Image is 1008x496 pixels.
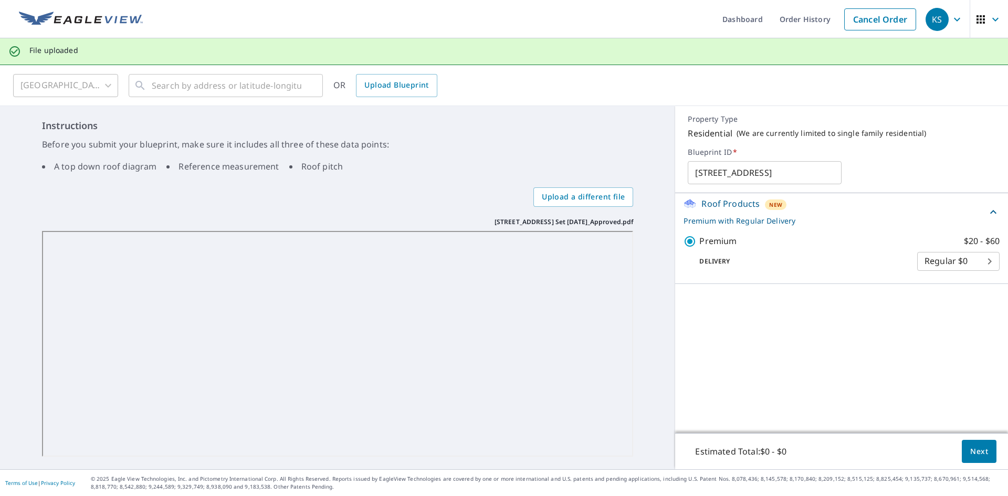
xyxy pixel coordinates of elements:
div: [GEOGRAPHIC_DATA] [13,71,118,100]
img: EV Logo [19,12,143,27]
a: Upload Blueprint [356,74,437,97]
p: Property Type [688,114,995,124]
p: ( We are currently limited to single family residential ) [737,129,926,138]
span: Upload a different file [542,191,625,204]
p: Estimated Total: $0 - $0 [687,440,794,463]
p: $20 - $60 [964,235,1000,248]
li: A top down roof diagram [42,160,156,173]
button: Next [962,440,996,463]
p: Delivery [684,257,917,266]
h6: Instructions [42,119,633,133]
p: Premium [699,235,737,248]
div: OR [333,74,437,97]
span: Upload Blueprint [364,79,428,92]
p: Roof Products [701,197,760,210]
p: File uploaded [29,46,78,55]
iframe: 1904 Glenwood Drive_Architect_Permit Set 9-11-25_Approved.pdf [42,231,633,457]
p: [STREET_ADDRESS] Set [DATE]_Approved.pdf [495,217,634,227]
p: | [5,480,75,486]
li: Reference measurement [166,160,279,173]
p: Premium with Regular Delivery [684,215,987,226]
div: Roof ProductsNewPremium with Regular Delivery [684,197,1000,226]
div: Regular $0 [917,247,1000,276]
span: Next [970,445,988,458]
span: New [769,200,782,209]
p: Before you submit your blueprint, make sure it includes all three of these data points: [42,138,633,151]
a: Terms of Use [5,479,38,487]
a: Cancel Order [844,8,916,30]
label: Blueprint ID [688,147,995,157]
li: Roof pitch [289,160,343,173]
p: © 2025 Eagle View Technologies, Inc. and Pictometry International Corp. All Rights Reserved. Repo... [91,475,1003,491]
div: KS [926,8,949,31]
input: Search by address or latitude-longitude [152,71,301,100]
label: Upload a different file [533,187,633,207]
a: Privacy Policy [41,479,75,487]
p: Residential [688,127,732,140]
